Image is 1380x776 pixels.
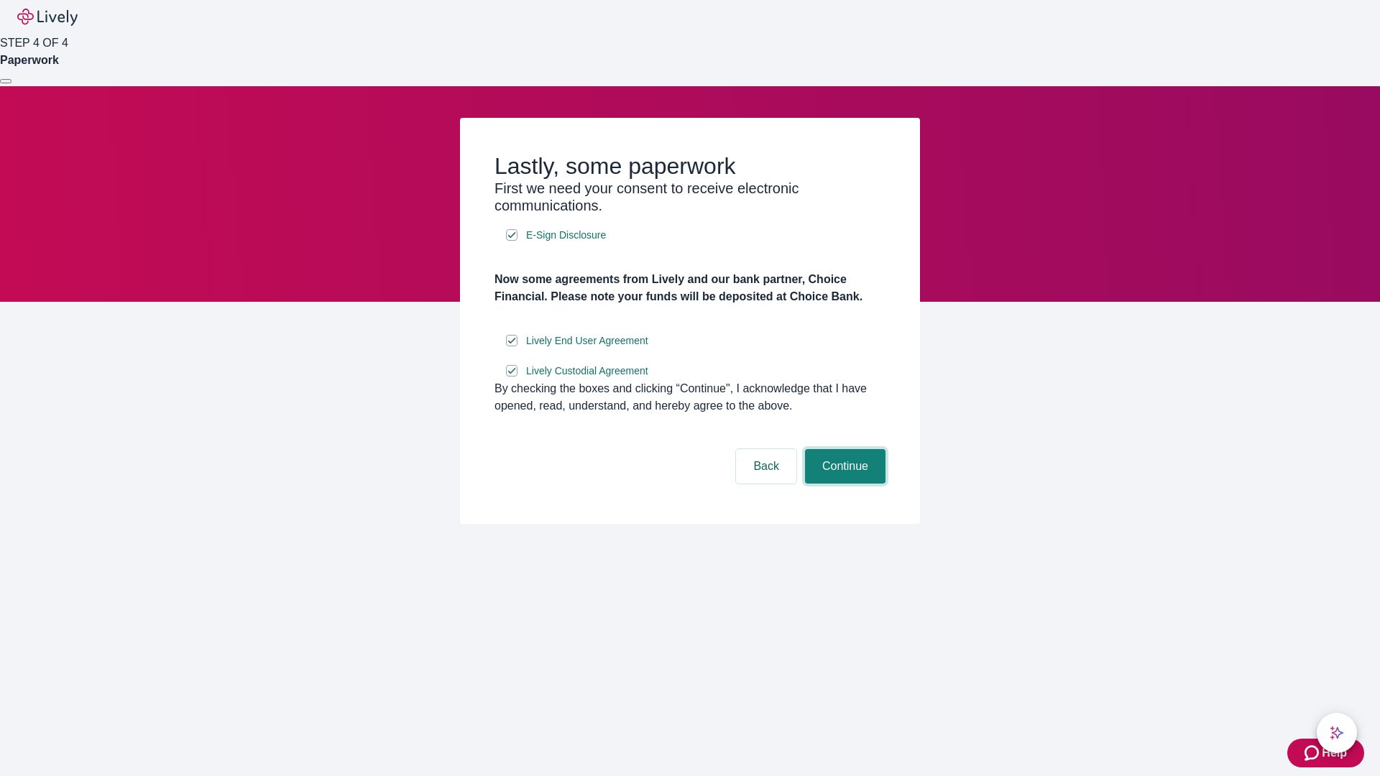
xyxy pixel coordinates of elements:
[526,333,648,348] span: Lively End User Agreement
[1305,744,1322,762] svg: Zendesk support icon
[523,332,651,350] a: e-sign disclosure document
[805,449,885,484] button: Continue
[736,449,796,484] button: Back
[494,271,885,305] h4: Now some agreements from Lively and our bank partner, Choice Financial. Please note your funds wi...
[523,226,609,244] a: e-sign disclosure document
[1317,713,1357,753] button: chat
[494,180,885,214] h3: First we need your consent to receive electronic communications.
[523,362,651,380] a: e-sign disclosure document
[1322,744,1347,762] span: Help
[526,228,606,243] span: E-Sign Disclosure
[526,364,648,379] span: Lively Custodial Agreement
[1330,726,1344,740] svg: Lively AI Assistant
[494,380,885,415] div: By checking the boxes and clicking “Continue", I acknowledge that I have opened, read, understand...
[1287,739,1364,767] button: Zendesk support iconHelp
[17,9,78,26] img: Lively
[494,152,885,180] h2: Lastly, some paperwork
